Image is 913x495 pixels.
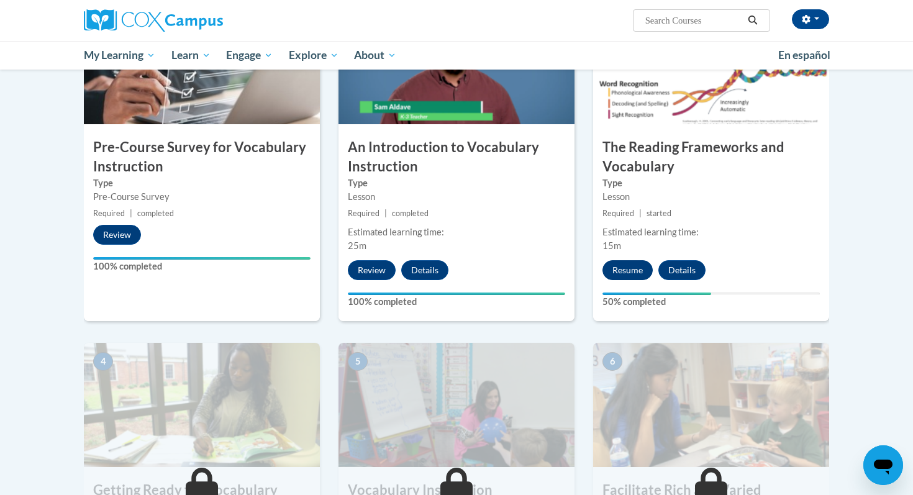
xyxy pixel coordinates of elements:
[384,209,387,218] span: |
[347,41,405,70] a: About
[338,138,575,176] h3: An Introduction to Vocabulary Instruction
[392,209,429,218] span: completed
[743,13,762,28] button: Search
[65,41,848,70] div: Main menu
[778,48,830,61] span: En español
[93,257,311,260] div: Your progress
[163,41,219,70] a: Learn
[93,352,113,371] span: 4
[130,209,132,218] span: |
[84,138,320,176] h3: Pre-Course Survey for Vocabulary Instruction
[348,225,565,239] div: Estimated learning time:
[281,41,347,70] a: Explore
[602,260,653,280] button: Resume
[863,445,903,485] iframe: Button to launch messaging window
[93,225,141,245] button: Review
[602,293,711,295] div: Your progress
[602,190,820,204] div: Lesson
[348,240,366,251] span: 25m
[593,138,829,176] h3: The Reading Frameworks and Vocabulary
[84,9,320,32] a: Cox Campus
[401,260,448,280] button: Details
[137,209,174,218] span: completed
[354,48,396,63] span: About
[348,293,565,295] div: Your progress
[93,260,311,273] label: 100% completed
[338,343,575,467] img: Course Image
[348,260,396,280] button: Review
[770,42,838,68] a: En español
[647,209,671,218] span: started
[602,295,820,309] label: 50% completed
[602,225,820,239] div: Estimated learning time:
[93,209,125,218] span: Required
[348,176,565,190] label: Type
[226,48,273,63] span: Engage
[289,48,338,63] span: Explore
[644,13,743,28] input: Search Courses
[348,295,565,309] label: 100% completed
[602,352,622,371] span: 6
[93,176,311,190] label: Type
[348,209,379,218] span: Required
[93,190,311,204] div: Pre-Course Survey
[593,343,829,467] img: Course Image
[348,190,565,204] div: Lesson
[76,41,163,70] a: My Learning
[348,352,368,371] span: 5
[218,41,281,70] a: Engage
[658,260,706,280] button: Details
[639,209,642,218] span: |
[171,48,211,63] span: Learn
[84,343,320,467] img: Course Image
[84,9,223,32] img: Cox Campus
[602,240,621,251] span: 15m
[602,209,634,218] span: Required
[792,9,829,29] button: Account Settings
[602,176,820,190] label: Type
[84,48,155,63] span: My Learning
